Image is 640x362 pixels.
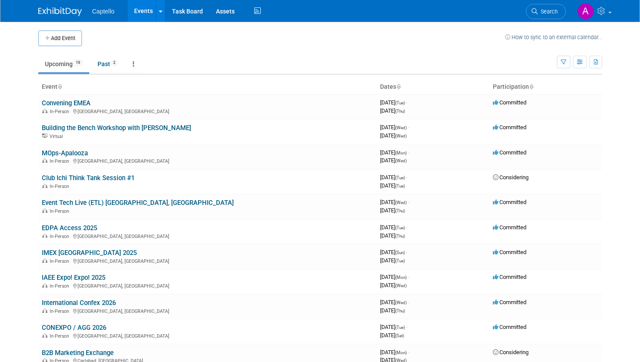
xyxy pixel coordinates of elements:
[493,224,526,231] span: Committed
[395,208,405,213] span: (Thu)
[493,324,526,330] span: Committed
[42,307,373,314] div: [GEOGRAPHIC_DATA], [GEOGRAPHIC_DATA]
[42,349,114,357] a: B2B Marketing Exchange
[538,8,558,15] span: Search
[396,83,401,90] a: Sort by Start Date
[395,125,407,130] span: (Wed)
[42,174,135,182] a: Club Ichi Think Tank Session #1
[493,349,529,355] span: Considering
[42,99,91,107] a: Convening EMEA
[408,349,409,355] span: -
[408,199,409,205] span: -
[50,283,72,289] span: In-Person
[493,249,526,255] span: Committed
[42,282,373,289] div: [GEOGRAPHIC_DATA], [GEOGRAPHIC_DATA]
[380,132,407,139] span: [DATE]
[50,333,72,339] span: In-Person
[380,324,408,330] span: [DATE]
[493,299,526,305] span: Committed
[50,184,72,189] span: In-Person
[406,99,408,106] span: -
[493,274,526,280] span: Committed
[395,134,407,138] span: (Wed)
[380,149,409,156] span: [DATE]
[377,80,489,94] th: Dates
[408,299,409,305] span: -
[50,308,72,314] span: In-Person
[380,107,405,114] span: [DATE]
[380,182,405,189] span: [DATE]
[395,333,404,338] span: (Sat)
[380,207,405,214] span: [DATE]
[493,199,526,205] span: Committed
[380,249,408,255] span: [DATE]
[42,124,191,132] a: Building the Bench Workshop with [PERSON_NAME]
[395,151,407,155] span: (Mon)
[395,258,405,263] span: (Tue)
[42,149,88,157] a: MOps-Apalooza
[493,149,526,156] span: Committed
[408,274,409,280] span: -
[395,200,407,205] span: (Wed)
[50,134,65,139] span: Virtual
[380,282,407,288] span: [DATE]
[42,324,106,332] a: CONEXPO / AGG 2026
[42,107,373,114] div: [GEOGRAPHIC_DATA], [GEOGRAPHIC_DATA]
[50,234,72,239] span: In-Person
[406,324,408,330] span: -
[380,332,404,339] span: [DATE]
[380,299,409,305] span: [DATE]
[38,56,89,72] a: Upcoming19
[42,249,137,257] a: IMEX [GEOGRAPHIC_DATA] 2025
[493,99,526,106] span: Committed
[380,124,409,131] span: [DATE]
[380,99,408,106] span: [DATE]
[408,124,409,131] span: -
[380,174,408,181] span: [DATE]
[42,157,373,164] div: [GEOGRAPHIC_DATA], [GEOGRAPHIC_DATA]
[38,80,377,94] th: Event
[493,174,529,181] span: Considering
[42,208,47,213] img: In-Person Event
[42,199,234,207] a: Event Tech Live (ETL) [GEOGRAPHIC_DATA], [GEOGRAPHIC_DATA]
[380,274,409,280] span: [DATE]
[42,232,373,239] div: [GEOGRAPHIC_DATA], [GEOGRAPHIC_DATA]
[42,234,47,238] img: In-Person Event
[50,158,72,164] span: In-Person
[42,224,97,232] a: EDPA Access 2025
[92,8,115,15] span: Captello
[42,257,373,264] div: [GEOGRAPHIC_DATA], [GEOGRAPHIC_DATA]
[408,149,409,156] span: -
[395,184,405,188] span: (Tue)
[526,4,566,19] a: Search
[395,325,405,330] span: (Tue)
[505,34,602,40] a: How to sync to an external calendar...
[42,299,116,307] a: International Confex 2026
[395,158,407,163] span: (Wed)
[395,175,405,180] span: (Tue)
[73,60,83,66] span: 19
[395,283,407,288] span: (Wed)
[395,300,407,305] span: (Wed)
[42,184,47,188] img: In-Person Event
[42,283,47,288] img: In-Person Event
[38,30,82,46] button: Add Event
[38,7,82,16] img: ExhibitDay
[395,101,405,105] span: (Tue)
[42,134,47,138] img: Virtual Event
[91,56,125,72] a: Past2
[42,332,373,339] div: [GEOGRAPHIC_DATA], [GEOGRAPHIC_DATA]
[380,257,405,264] span: [DATE]
[111,60,118,66] span: 2
[50,109,72,114] span: In-Person
[42,333,47,338] img: In-Person Event
[406,249,408,255] span: -
[380,349,409,355] span: [DATE]
[42,258,47,263] img: In-Person Event
[380,157,407,164] span: [DATE]
[489,80,602,94] th: Participation
[577,3,594,20] img: Aurora Mangiacasale
[50,208,72,214] span: In-Person
[380,307,405,314] span: [DATE]
[57,83,62,90] a: Sort by Event Name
